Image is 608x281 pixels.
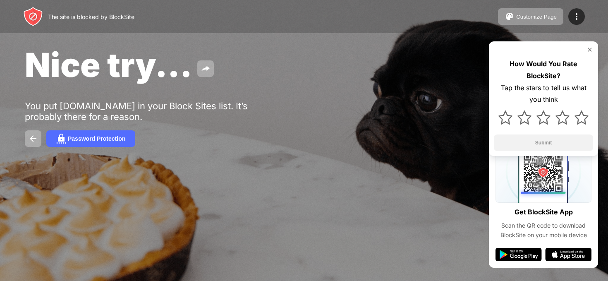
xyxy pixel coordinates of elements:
img: share.svg [201,64,211,74]
img: star.svg [517,110,531,125]
img: star.svg [574,110,589,125]
div: Get BlockSite App [515,206,573,218]
img: star.svg [536,110,551,125]
div: Tap the stars to tell us what you think [494,82,593,106]
button: Customize Page [498,8,563,25]
button: Submit [494,134,593,151]
div: How Would You Rate BlockSite? [494,58,593,82]
div: Customize Page [516,14,557,20]
button: Password Protection [46,130,135,147]
img: rate-us-close.svg [586,46,593,53]
img: back.svg [28,134,38,144]
img: app-store.svg [545,248,591,261]
div: Password Protection [68,135,125,142]
img: star.svg [555,110,570,125]
div: You put [DOMAIN_NAME] in your Block Sites list. It’s probably there for a reason. [25,101,280,122]
span: Nice try... [25,45,192,85]
img: menu-icon.svg [572,12,582,22]
div: Scan the QR code to download BlockSite on your mobile device [495,221,591,240]
img: header-logo.svg [23,7,43,26]
img: pallet.svg [505,12,515,22]
img: google-play.svg [495,248,542,261]
img: star.svg [498,110,512,125]
div: The site is blocked by BlockSite [48,13,134,20]
img: password.svg [56,134,66,144]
